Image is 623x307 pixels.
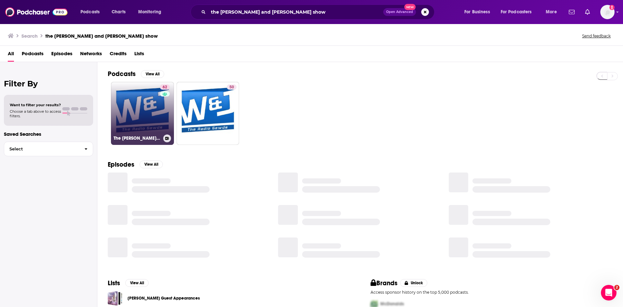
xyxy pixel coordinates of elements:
[10,109,61,118] span: Choose a tab above to access filters.
[464,7,490,17] span: For Business
[112,7,126,17] span: Charts
[107,7,129,17] a: Charts
[380,301,404,307] span: McDonalds
[541,7,565,17] button: open menu
[45,33,158,39] h3: the [PERSON_NAME] and [PERSON_NAME] show
[141,70,164,78] button: View All
[400,279,428,287] button: Unlock
[134,7,170,17] button: open menu
[108,279,120,287] h2: Lists
[566,6,577,18] a: Show notifications dropdown
[138,7,161,17] span: Monitoring
[227,84,237,90] a: 50
[229,84,234,91] span: 50
[80,7,100,17] span: Podcasts
[600,5,615,19] button: Show profile menu
[108,160,134,169] h2: Episodes
[208,7,383,17] input: Search podcasts, credits, & more...
[546,7,557,17] span: More
[108,70,136,78] h2: Podcasts
[10,103,61,107] span: Want to filter your results?
[4,147,79,151] span: Select
[614,285,619,290] span: 2
[609,5,615,10] svg: Add a profile image
[177,82,239,145] a: 50
[371,279,397,287] h2: Brands
[108,160,163,169] a: EpisodesView All
[371,290,613,295] p: Access sponsor history on the top 5,000 podcasts.
[111,82,174,145] a: 62The [PERSON_NAME] & [PERSON_NAME] Show
[128,295,200,302] a: [PERSON_NAME] Guest Appearances
[386,10,413,14] span: Open Advanced
[5,6,67,18] img: Podchaser - Follow, Share and Rate Podcasts
[4,142,93,156] button: Select
[114,135,161,141] h3: The [PERSON_NAME] & [PERSON_NAME] Show
[601,285,617,301] iframe: Intercom live chat
[580,33,613,39] button: Send feedback
[125,279,149,287] button: View All
[383,8,416,16] button: Open AdvancedNew
[496,7,541,17] button: open menu
[4,131,93,137] p: Saved Searches
[160,84,170,90] a: 62
[22,48,43,62] a: Podcasts
[404,4,416,10] span: New
[108,279,149,287] a: ListsView All
[76,7,108,17] button: open menu
[108,291,122,306] a: Johnson's Guest Appearances
[163,84,167,91] span: 62
[108,70,164,78] a: PodcastsView All
[51,48,72,62] a: Episodes
[600,5,615,19] img: User Profile
[140,160,163,168] button: View All
[582,6,592,18] a: Show notifications dropdown
[4,79,93,88] h2: Filter By
[134,48,144,62] a: Lists
[21,33,38,39] h3: Search
[501,7,532,17] span: For Podcasters
[460,7,498,17] button: open menu
[600,5,615,19] span: Logged in as WesBurdett
[110,48,127,62] a: Credits
[8,48,14,62] a: All
[80,48,102,62] a: Networks
[197,5,441,19] div: Search podcasts, credits, & more...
